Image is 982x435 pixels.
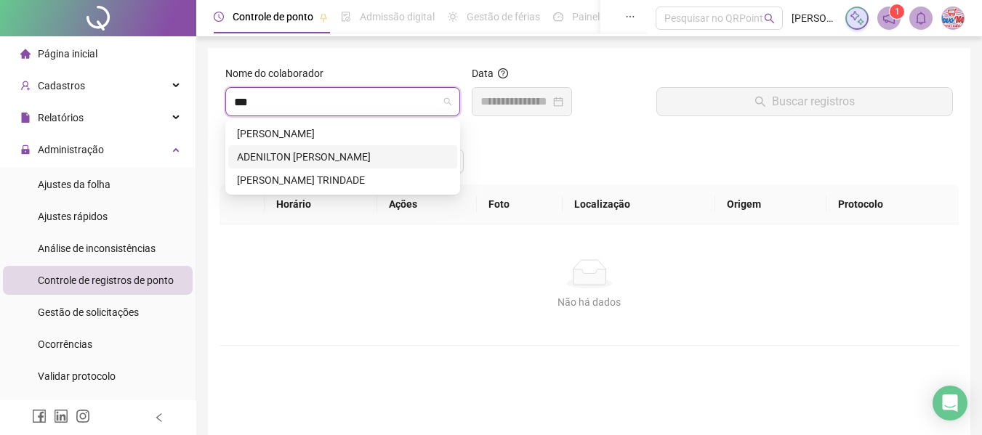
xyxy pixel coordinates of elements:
[563,184,716,224] th: Localização
[228,168,457,192] div: FABIO ALCANTARA TRINDADE
[228,145,457,168] div: ADENILTON ARAUJO DOS SANTOS
[38,338,92,350] span: Ocorrências
[54,409,68,423] span: linkedin
[38,211,108,222] span: Ajustes rápidos
[38,275,174,286] span: Controle de registros de ponto
[498,68,508,78] span: question-circle
[882,12,896,25] span: notification
[467,11,540,23] span: Gestão de férias
[154,412,164,423] span: left
[38,144,104,155] span: Administração
[32,409,47,423] span: facebook
[890,4,904,19] sup: 1
[656,87,953,116] button: Buscar registros
[38,306,139,318] span: Gestão de solicitações
[360,11,435,23] span: Admissão digital
[214,12,224,22] span: clock-circle
[265,184,377,224] th: Horário
[477,184,563,224] th: Foto
[472,68,494,79] span: Data
[942,7,964,29] img: 30682
[933,386,967,420] div: Open Intercom Messenger
[237,294,941,310] div: Não há dados
[20,81,31,91] span: user-add
[228,122,457,145] div: ADEILMA PEREIRA CERQUEIRA
[826,184,959,224] th: Protocolo
[715,184,826,224] th: Origem
[572,11,629,23] span: Painel do DP
[225,65,333,81] label: Nome do colaborador
[38,179,110,190] span: Ajustes da folha
[233,11,313,23] span: Controle de ponto
[914,12,927,25] span: bell
[319,13,328,22] span: pushpin
[377,184,477,224] th: Ações
[20,113,31,123] span: file
[38,370,116,382] span: Validar protocolo
[764,13,775,24] span: search
[341,12,351,22] span: file-done
[20,145,31,155] span: lock
[792,10,837,26] span: [PERSON_NAME]
[20,49,31,59] span: home
[237,172,448,188] div: [PERSON_NAME] TRINDADE
[237,126,448,142] div: [PERSON_NAME]
[38,48,97,60] span: Página inicial
[38,243,156,254] span: Análise de inconsistências
[625,12,635,22] span: ellipsis
[448,12,458,22] span: sun
[849,10,865,26] img: sparkle-icon.fc2bf0ac1784a2077858766a79e2daf3.svg
[38,80,85,92] span: Cadastros
[553,12,563,22] span: dashboard
[76,409,90,423] span: instagram
[895,7,900,17] span: 1
[237,149,448,165] div: ADENILTON [PERSON_NAME]
[38,112,84,123] span: Relatórios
